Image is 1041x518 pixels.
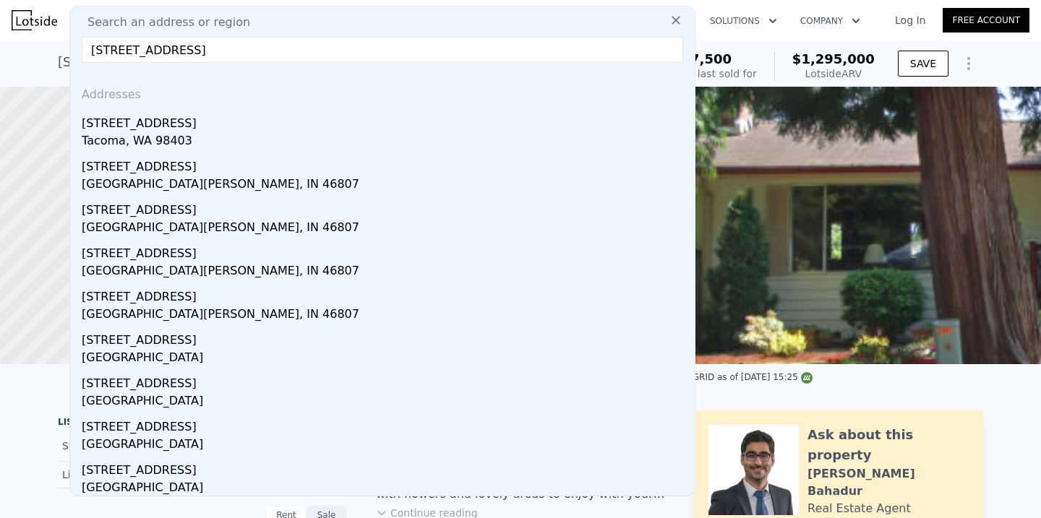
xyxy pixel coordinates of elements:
[789,8,872,34] button: Company
[792,66,875,81] div: Lotside ARV
[792,51,875,66] span: $1,295,000
[82,196,689,219] div: [STREET_ADDRESS]
[898,51,948,77] button: SAVE
[58,52,378,72] div: [STREET_ADDRESS] , [PERSON_NAME] , WA 98034
[62,436,191,455] div: Sold
[58,416,347,431] div: LISTING & SALE HISTORY
[807,425,969,465] div: Ask about this property
[82,132,689,152] div: Tacoma, WA 98403
[638,66,757,81] div: Off Market, last sold for
[82,413,689,436] div: [STREET_ADDRESS]
[82,479,689,499] div: [GEOGRAPHIC_DATA]
[954,49,983,78] button: Show Options
[82,37,683,63] input: Enter an address, city, region, neighborhood or zip code
[82,239,689,262] div: [STREET_ADDRESS]
[82,152,689,176] div: [STREET_ADDRESS]
[878,13,943,27] a: Log In
[801,372,813,384] img: NWMLS Logo
[12,10,57,30] img: Lotside
[82,369,689,392] div: [STREET_ADDRESS]
[82,436,689,456] div: [GEOGRAPHIC_DATA]
[62,467,191,482] div: Listed
[82,109,689,132] div: [STREET_ADDRESS]
[943,8,1029,33] a: Free Account
[82,392,689,413] div: [GEOGRAPHIC_DATA]
[82,282,689,306] div: [STREET_ADDRESS]
[82,306,689,326] div: [GEOGRAPHIC_DATA][PERSON_NAME], IN 46807
[82,349,689,369] div: [GEOGRAPHIC_DATA]
[76,14,250,31] span: Search an address or region
[82,262,689,282] div: [GEOGRAPHIC_DATA][PERSON_NAME], IN 46807
[807,465,969,500] div: [PERSON_NAME] Bahadur
[698,8,789,34] button: Solutions
[82,456,689,479] div: [STREET_ADDRESS]
[76,74,689,109] div: Addresses
[82,219,689,239] div: [GEOGRAPHIC_DATA][PERSON_NAME], IN 46807
[82,326,689,349] div: [STREET_ADDRESS]
[807,500,911,517] div: Real Estate Agent
[664,51,732,66] span: $377,500
[82,176,689,196] div: [GEOGRAPHIC_DATA][PERSON_NAME], IN 46807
